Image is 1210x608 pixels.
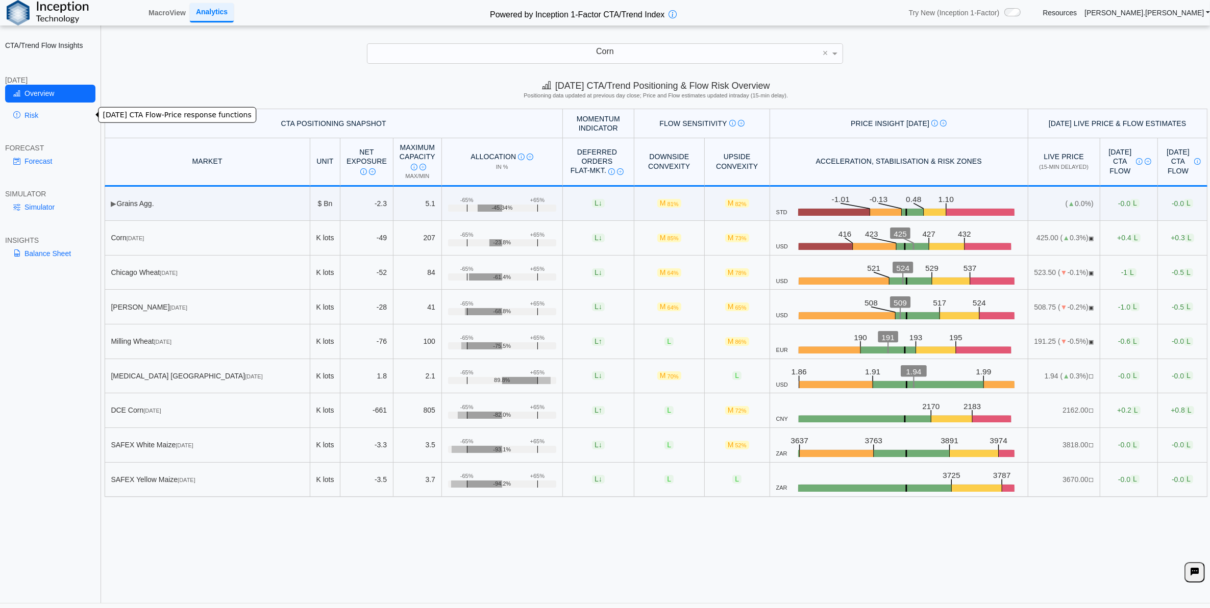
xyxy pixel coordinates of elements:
[640,119,763,128] div: Flow Sensitivity
[1184,268,1193,277] span: L
[393,290,442,324] td: 41
[5,153,95,170] a: Forecast
[1060,337,1068,345] span: ▼
[725,302,749,311] span: M
[1028,109,1207,138] th: [DATE] Live Price & Flow Estimates
[1028,463,1100,497] td: 3670.00
[867,264,880,273] text: 521
[596,47,614,56] span: Corn
[393,221,442,256] td: 207
[592,268,605,277] span: L
[1121,268,1137,277] span: -1
[1060,268,1068,276] span: ▼
[405,173,429,179] span: Max/Min
[964,264,977,273] text: 537
[1194,158,1201,165] img: Info
[823,48,828,58] span: ×
[924,402,942,411] text: 2170
[493,480,511,487] span: -94.2%
[111,475,303,484] div: SAFEX Yellow Maize
[310,187,341,221] td: $ Bn
[493,308,511,315] span: -68.8%
[5,41,95,50] h2: CTA/Trend Flow Insights
[776,243,788,250] span: USD
[668,201,679,207] span: 81%
[347,147,387,175] div: Net Exposure
[393,428,442,463] td: 3.5
[1043,8,1077,17] a: Resources
[1028,221,1100,256] td: 425.00 ( 0.3%)
[340,428,393,463] td: -3.3
[664,337,674,346] span: L
[1184,302,1193,311] span: L
[1118,302,1140,311] span: -1.0
[448,152,556,161] div: Allocation
[1171,406,1194,415] span: +0.8
[725,337,749,346] span: M
[770,138,1028,187] th: Acceleration, Stabilisation & Risk Zones
[776,450,787,457] span: ZAR
[530,335,545,341] div: +65%
[530,473,545,479] div: +65%
[732,475,742,484] span: L
[960,230,974,238] text: 432
[776,312,788,319] span: USD
[127,235,144,241] span: [DATE]
[831,195,849,204] text: -1.01
[657,302,681,311] span: M
[310,359,341,394] td: K lots
[668,373,679,379] span: 70%
[393,393,442,428] td: 805
[310,428,341,463] td: K lots
[493,412,511,418] span: -82.0%
[1028,393,1100,428] td: 2162.00
[1145,158,1151,165] img: Read More
[1039,164,1089,170] span: (15-min delayed)
[5,107,95,124] a: Risk
[393,359,442,394] td: 2.1
[1164,147,1201,175] div: [DATE] CTA Flow
[369,168,376,175] img: Read More
[5,85,95,102] a: Overview
[98,107,256,123] div: [DATE] CTA Flow-Price response functions
[866,230,879,238] text: 423
[933,298,946,307] text: 517
[460,300,474,307] div: -65%
[657,268,681,277] span: M
[592,234,605,242] span: L
[310,393,341,428] td: K lots
[1130,441,1140,449] span: L
[939,195,954,204] text: 1.10
[1117,406,1140,415] span: +0.2
[245,373,263,379] span: [DATE]
[1028,290,1100,324] td: 508.75 ( -0.2%)
[1130,337,1140,346] span: L
[496,164,508,170] span: in %
[792,368,807,376] text: 1.86
[735,339,747,345] span: 86%
[5,245,95,262] a: Balance Sheet
[1089,442,1094,448] span: NO FEED: Live data feed not provided for this market.
[1118,199,1140,208] span: -0.0
[530,266,545,272] div: +65%
[310,256,341,290] td: K lots
[563,109,634,138] th: Momentum Indicator
[1184,475,1193,484] span: L
[486,6,669,20] h2: Powered by Inception 1-Factor CTA/Trend Index
[393,463,442,497] td: 3.7
[1131,234,1141,242] span: L
[976,368,991,376] text: 1.99
[725,199,749,208] span: M
[738,120,745,126] img: Read More
[1089,477,1094,483] span: NO FEED: Live data feed not provided for this market.
[1185,234,1194,242] span: L
[340,187,393,221] td: -2.3
[111,440,303,449] div: SAFEX White Maize
[943,471,960,479] text: 3725
[865,368,880,376] text: 1.91
[735,201,747,207] span: 82%
[668,305,679,311] span: 64%
[493,239,511,246] span: -23.8%
[1063,234,1070,242] span: ▲
[111,337,303,346] div: Milling Wheat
